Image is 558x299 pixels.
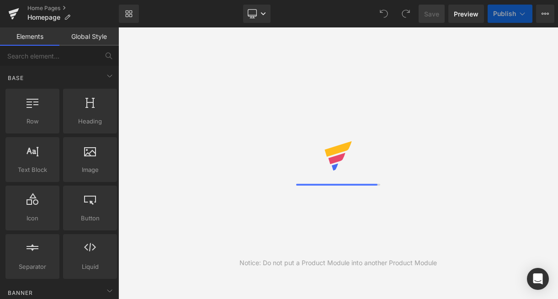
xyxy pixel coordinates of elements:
[8,117,57,126] span: Row
[27,14,60,21] span: Homepage
[66,262,114,272] span: Liquid
[8,214,57,223] span: Icon
[424,9,439,19] span: Save
[8,262,57,272] span: Separator
[527,268,549,290] div: Open Intercom Messenger
[66,117,114,126] span: Heading
[454,9,478,19] span: Preview
[239,258,437,268] div: Notice: Do not put a Product Module into another Product Module
[493,10,516,17] span: Publish
[536,5,554,23] button: More
[66,165,114,175] span: Image
[27,5,119,12] a: Home Pages
[66,214,114,223] span: Button
[488,5,532,23] button: Publish
[375,5,393,23] button: Undo
[8,165,57,175] span: Text Block
[7,74,25,82] span: Base
[7,288,34,297] span: Banner
[59,27,119,46] a: Global Style
[397,5,415,23] button: Redo
[448,5,484,23] a: Preview
[119,5,139,23] a: New Library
